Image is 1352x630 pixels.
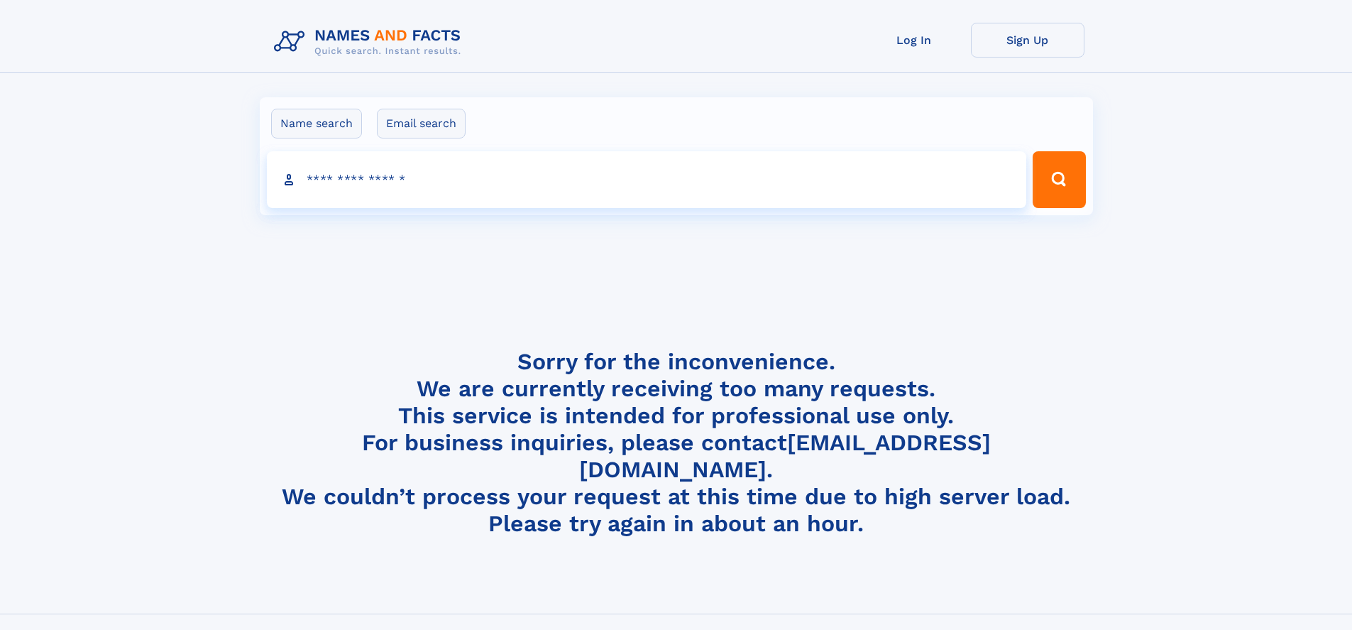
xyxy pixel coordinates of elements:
[271,109,362,139] label: Name search
[1033,151,1085,208] button: Search Button
[377,109,466,139] label: Email search
[267,151,1027,208] input: search input
[857,23,971,58] a: Log In
[268,348,1084,538] h4: Sorry for the inconvenience. We are currently receiving too many requests. This service is intend...
[971,23,1084,58] a: Sign Up
[579,429,991,483] a: [EMAIL_ADDRESS][DOMAIN_NAME]
[268,23,473,61] img: Logo Names and Facts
